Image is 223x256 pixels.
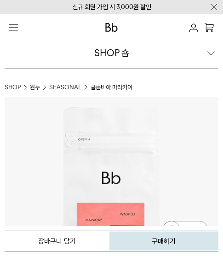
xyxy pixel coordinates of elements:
li: 콜롬비아 마라카이 [91,83,218,92]
button: 장바구니 담기 [5,231,109,251]
button: 구매하기 [109,231,219,251]
a: SHOP [5,83,21,92]
div: SHOP 숍 [94,47,129,59]
img: 로고 [105,23,118,32]
a: 신규 회원 가입 시 3,000원 할인 [72,3,151,11]
a: 원두 [30,83,40,92]
a: SEASONAL [49,83,81,92]
img: 카카오톡 채널 1:1 채팅 버튼 [161,220,209,242]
